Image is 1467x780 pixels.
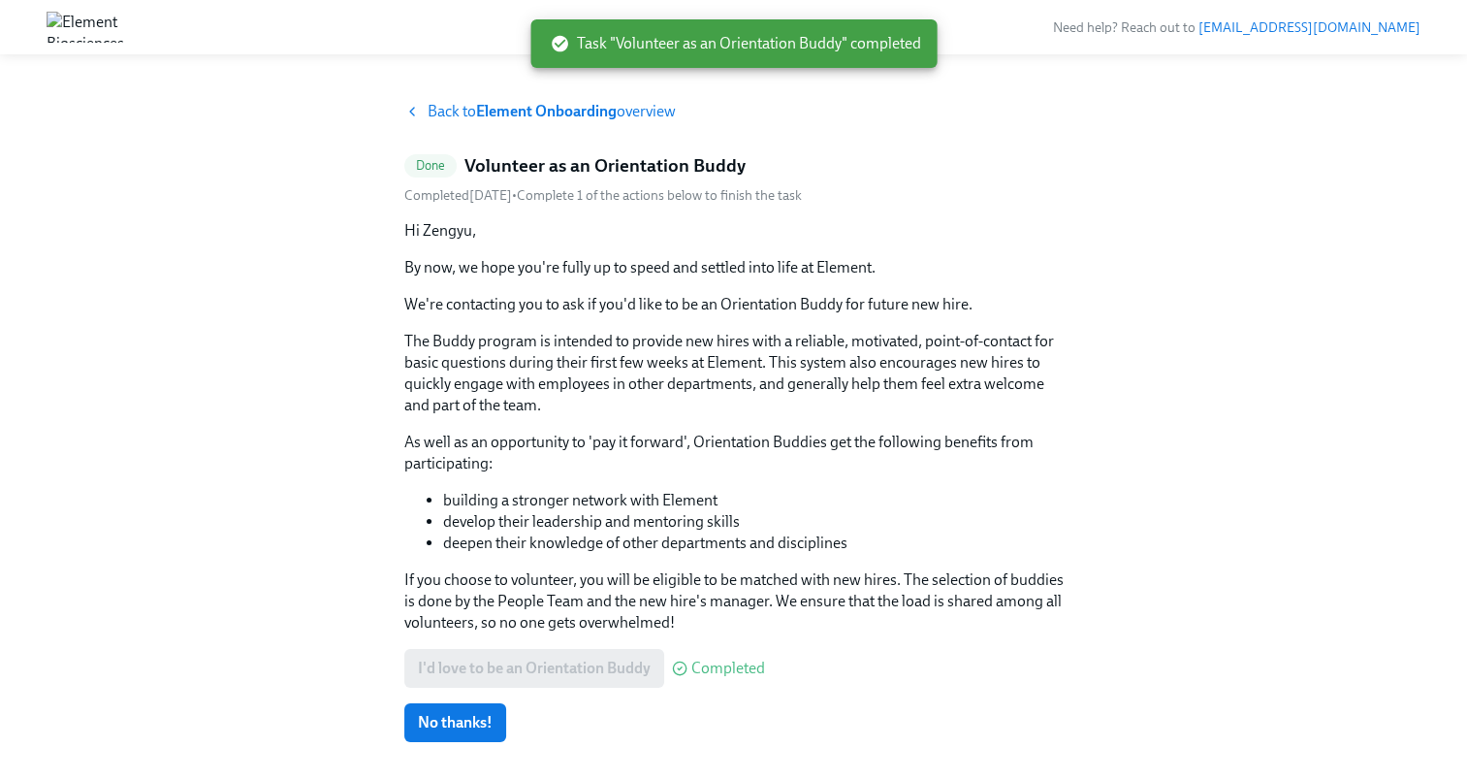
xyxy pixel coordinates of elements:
[404,432,1064,474] p: As well as an opportunity to 'pay it forward', Orientation Buddies get the following benefits fro...
[404,220,1064,242] p: Hi Zengyu,
[404,101,1064,122] a: Back toElement Onboardingoverview
[691,661,765,676] span: Completed
[443,533,1064,554] li: deepen their knowledge of other departments and disciplines
[404,187,512,204] span: Friday, September 26th 2025, 9:47 am
[464,153,746,179] h5: Volunteer as an Orientation Buddy
[476,102,617,120] strong: Element Onboarding
[428,101,676,122] span: Back to overview
[418,713,493,732] span: No thanks!
[404,158,458,173] span: Done
[404,186,802,205] div: • Complete 1 of the actions below to finish the task
[404,257,1064,278] p: By now, we hope you're fully up to speed and settled into life at Element.
[443,511,1064,533] li: develop their leadership and mentoring skills
[47,12,124,43] img: Element Biosciences
[404,331,1064,416] p: The Buddy program is intended to provide new hires with a reliable, motivated, point-of-contact f...
[404,703,506,742] button: No thanks!
[1053,19,1420,36] span: Need help? Reach out to
[1198,19,1420,36] a: [EMAIL_ADDRESS][DOMAIN_NAME]
[550,33,921,54] span: Task "Volunteer as an Orientation Buddy" completed
[404,569,1064,634] p: If you choose to volunteer, you will be eligible to be matched with new hires. The selection of b...
[443,490,1064,511] li: building a stronger network with Element
[404,294,1064,315] p: We're contacting you to ask if you'd like to be an Orientation Buddy for future new hire.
